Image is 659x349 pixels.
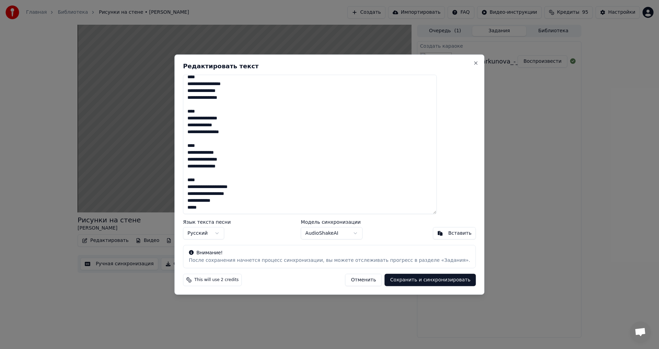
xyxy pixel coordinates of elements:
button: Отменить [345,274,382,286]
label: Язык текста песни [183,220,231,224]
button: Сохранить и синхронизировать [385,274,476,286]
label: Модель синхронизации [301,220,363,224]
button: Вставить [433,227,476,240]
h2: Редактировать текст [183,63,476,69]
span: This will use 2 credits [194,277,239,283]
div: Внимание! [189,249,470,256]
div: Вставить [448,230,472,237]
div: После сохранения начнется процесс синхронизации, вы можете отслеживать прогресс в разделе «Задания». [189,257,470,264]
